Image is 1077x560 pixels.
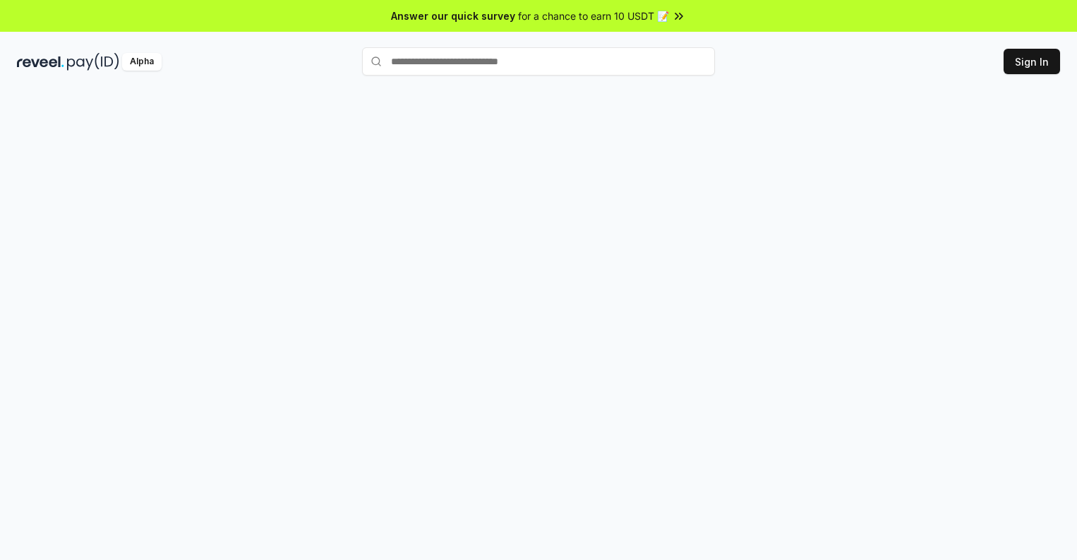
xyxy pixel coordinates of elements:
[518,8,669,23] span: for a chance to earn 10 USDT 📝
[1004,49,1060,74] button: Sign In
[17,53,64,71] img: reveel_dark
[391,8,515,23] span: Answer our quick survey
[67,53,119,71] img: pay_id
[122,53,162,71] div: Alpha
